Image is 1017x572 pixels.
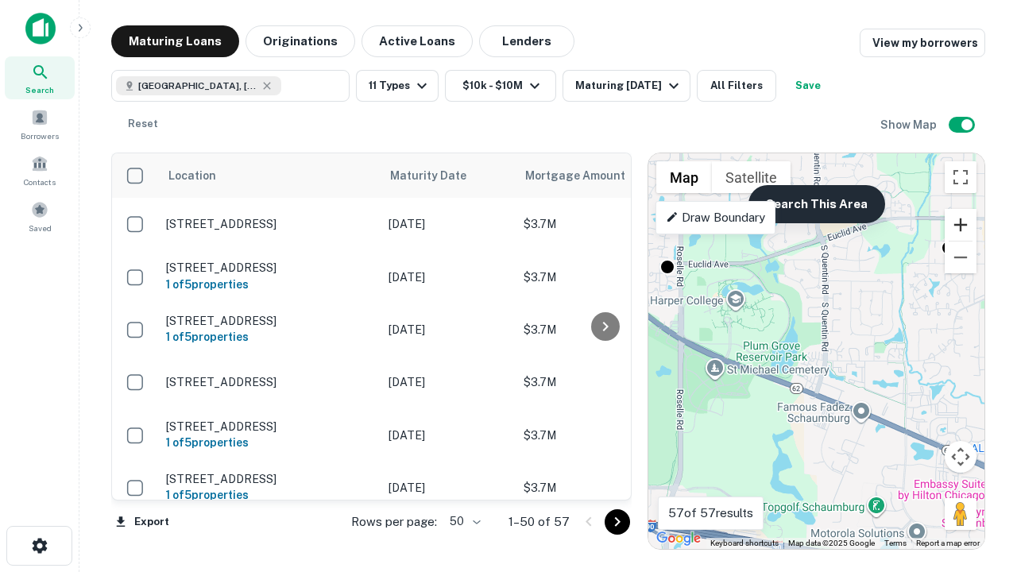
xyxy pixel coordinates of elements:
[666,208,765,227] p: Draw Boundary
[5,149,75,191] a: Contacts
[945,242,976,273] button: Zoom out
[524,321,683,338] p: $3.7M
[5,102,75,145] a: Borrowers
[788,539,875,547] span: Map data ©2025 Google
[166,434,373,451] h6: 1 of 5 properties
[111,25,239,57] button: Maturing Loans
[166,314,373,328] p: [STREET_ADDRESS]
[389,269,508,286] p: [DATE]
[648,153,984,549] div: 0 0
[166,276,373,293] h6: 1 of 5 properties
[351,512,437,531] p: Rows per page:
[166,375,373,389] p: [STREET_ADDRESS]
[884,539,907,547] a: Terms (opens in new tab)
[118,108,168,140] button: Reset
[389,215,508,233] p: [DATE]
[25,83,54,96] span: Search
[656,161,712,193] button: Show street map
[166,419,373,434] p: [STREET_ADDRESS]
[575,76,683,95] div: Maturing [DATE]
[138,79,257,93] span: [GEOGRAPHIC_DATA], [GEOGRAPHIC_DATA]
[945,161,976,193] button: Toggle fullscreen view
[389,427,508,444] p: [DATE]
[605,509,630,535] button: Go to next page
[524,269,683,286] p: $3.7M
[111,510,173,534] button: Export
[246,25,355,57] button: Originations
[356,70,439,102] button: 11 Types
[158,153,381,198] th: Location
[21,129,59,142] span: Borrowers
[697,70,776,102] button: All Filters
[524,427,683,444] p: $3.7M
[508,512,570,531] p: 1–50 of 57
[524,373,683,391] p: $3.7M
[524,215,683,233] p: $3.7M
[652,528,705,549] img: Google
[443,510,483,533] div: 50
[389,373,508,391] p: [DATE]
[479,25,574,57] button: Lenders
[166,328,373,346] h6: 1 of 5 properties
[860,29,985,57] a: View my borrowers
[563,70,690,102] button: Maturing [DATE]
[712,161,791,193] button: Show satellite imagery
[166,486,373,504] h6: 1 of 5 properties
[652,528,705,549] a: Open this area in Google Maps (opens a new window)
[945,498,976,530] button: Drag Pegman onto the map to open Street View
[525,166,646,185] span: Mortgage Amount
[710,538,779,549] button: Keyboard shortcuts
[748,185,885,223] button: Search This Area
[25,13,56,44] img: capitalize-icon.png
[783,70,833,102] button: Save your search to get updates of matches that match your search criteria.
[29,222,52,234] span: Saved
[524,479,683,497] p: $3.7M
[390,166,487,185] span: Maturity Date
[389,479,508,497] p: [DATE]
[24,176,56,188] span: Contacts
[168,166,216,185] span: Location
[166,472,373,486] p: [STREET_ADDRESS]
[945,209,976,241] button: Zoom in
[668,504,753,523] p: 57 of 57 results
[362,25,473,57] button: Active Loans
[5,195,75,238] a: Saved
[916,539,980,547] a: Report a map error
[5,56,75,99] a: Search
[445,70,556,102] button: $10k - $10M
[516,153,690,198] th: Mortgage Amount
[389,321,508,338] p: [DATE]
[166,217,373,231] p: [STREET_ADDRESS]
[381,153,516,198] th: Maturity Date
[166,261,373,275] p: [STREET_ADDRESS]
[880,116,939,133] h6: Show Map
[938,394,1017,470] iframe: Chat Widget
